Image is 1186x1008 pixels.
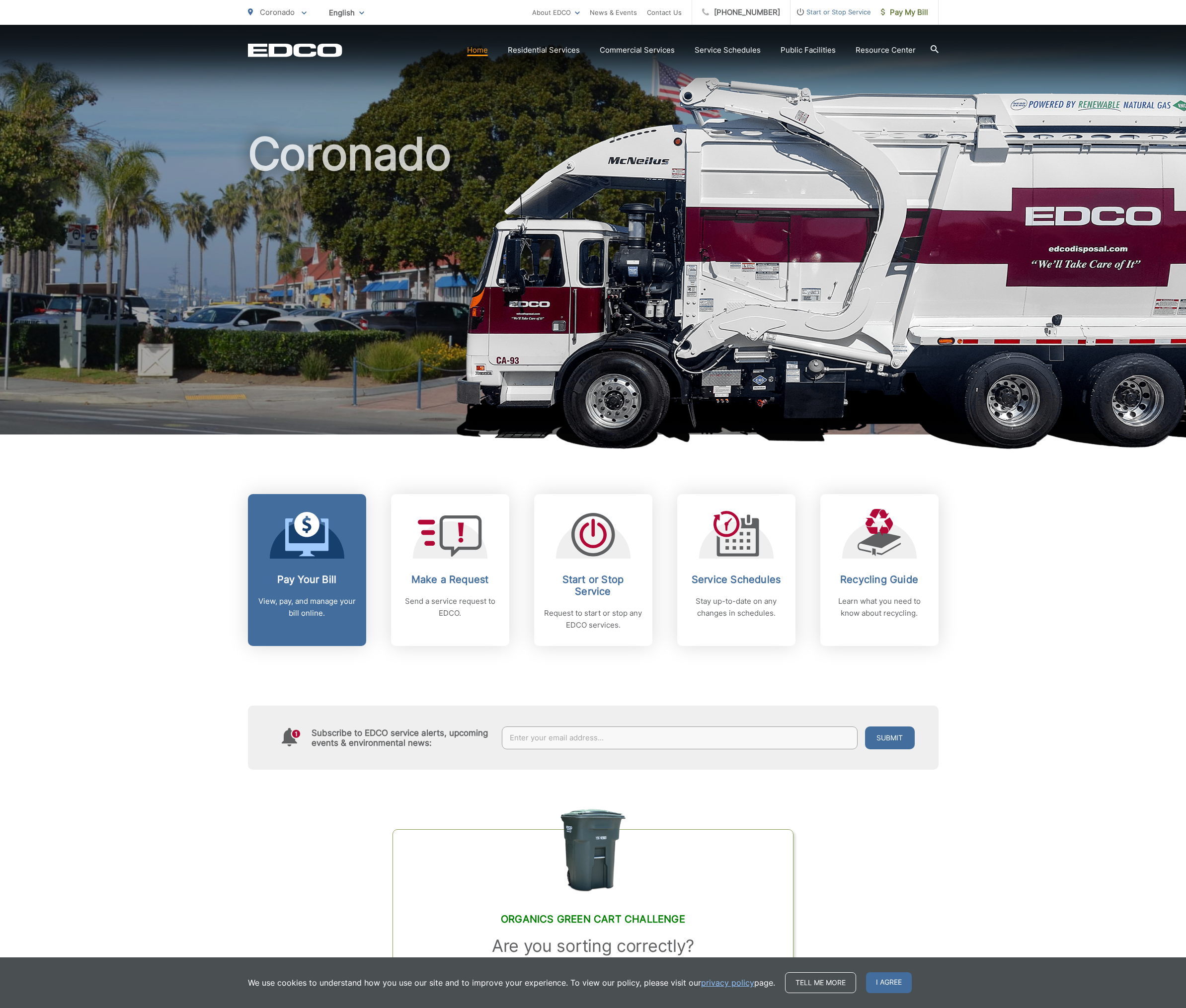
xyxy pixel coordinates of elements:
[830,595,929,619] p: Learn what you need to know about recycling.
[248,977,775,989] p: We use cookies to understand how you use our site and to improve your experience. To view our pol...
[502,726,858,749] input: Enter your email address...
[532,6,580,18] a: About EDCO
[418,936,768,956] h3: Are you sorting correctly?
[258,595,356,619] p: View, pay, and manage your bill online.
[248,43,342,57] a: EDCD logo. Return to the homepage.
[258,574,356,585] h2: Pay Your Bill
[544,574,642,597] h2: Start or Stop Service
[321,4,372,21] span: English
[865,726,915,749] button: Submit
[781,44,836,56] a: Public Facilities
[418,913,768,925] h2: Organics Green Cart Challenge
[312,728,492,748] h4: Subscribe to EDCO service alerts, upcoming events & environmental news:
[687,574,786,585] h2: Service Schedules
[391,494,509,646] a: Make a Request Send a service request to EDCO.
[260,7,295,17] span: Coronado
[820,494,939,646] a: Recycling Guide Learn what you need to know about recycling.
[544,607,642,631] p: Request to start or stop any EDCO services.
[248,494,366,646] a: Pay Your Bill View, pay, and manage your bill online.
[401,574,499,585] h2: Make a Request
[785,972,856,993] a: Tell me more
[687,595,786,619] p: Stay up-to-date on any changes in schedules.
[401,595,499,619] p: Send a service request to EDCO.
[467,44,488,56] a: Home
[881,6,928,18] span: Pay My Bill
[600,44,675,56] a: Commercial Services
[677,494,795,646] a: Service Schedules Stay up-to-date on any changes in schedules.
[590,6,637,18] a: News & Events
[508,44,580,56] a: Residential Services
[701,977,754,989] a: privacy policy
[647,6,682,18] a: Contact Us
[866,972,912,993] span: I agree
[695,44,761,56] a: Service Schedules
[248,129,939,443] h1: Coronado
[830,574,929,585] h2: Recycling Guide
[856,44,916,56] a: Resource Center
